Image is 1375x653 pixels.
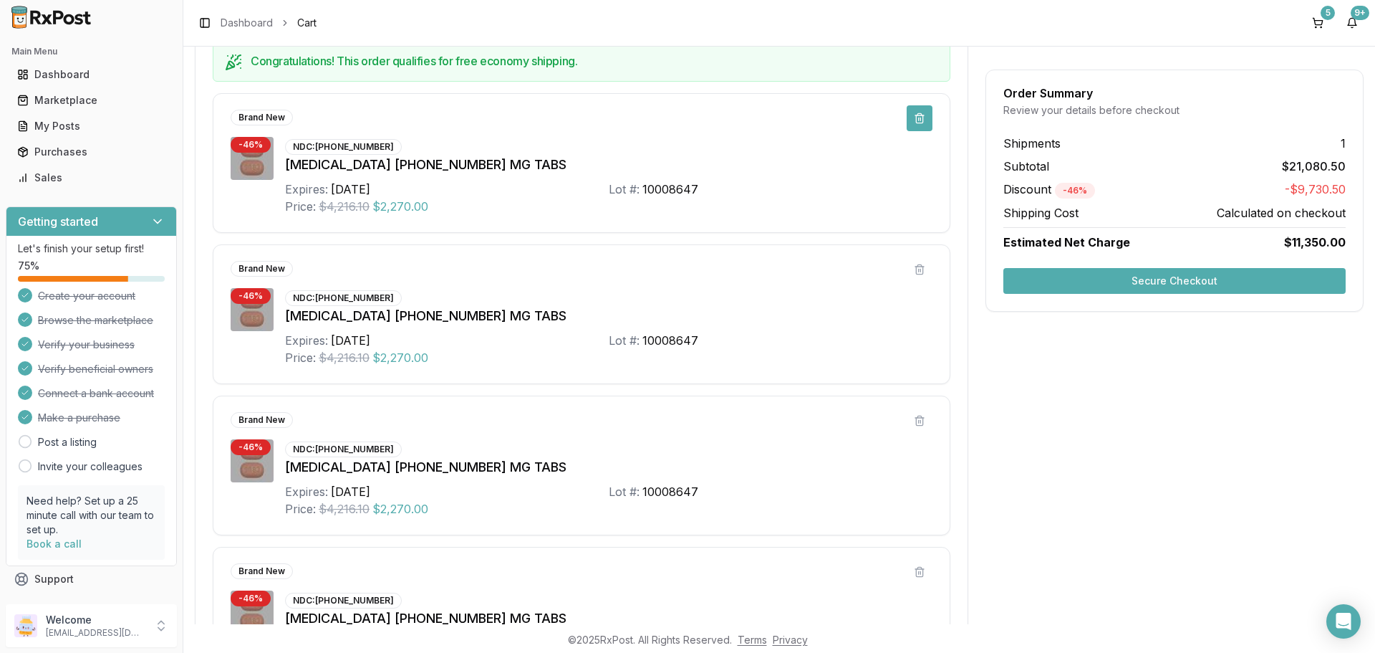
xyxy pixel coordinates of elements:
span: Cart [297,16,317,30]
span: 75 % [18,259,39,273]
span: $4,216.10 [319,349,370,366]
span: Shipments [1003,135,1061,152]
a: Marketplace [11,87,171,113]
span: Shipping Cost [1003,204,1079,221]
div: - 46 % [231,137,271,153]
button: Purchases [6,140,177,163]
div: Marketplace [17,93,165,108]
span: Calculated on checkout [1217,204,1346,221]
img: Biktarvy 50-200-25 MG TABS [231,137,274,180]
img: User avatar [14,614,37,637]
div: [MEDICAL_DATA] [PHONE_NUMBER] MG TABS [285,155,932,175]
div: [MEDICAL_DATA] [PHONE_NUMBER] MG TABS [285,457,932,477]
a: Terms [738,634,767,646]
p: Need help? Set up a 25 minute call with our team to set up. [26,494,156,537]
div: [DATE] [331,332,370,349]
span: Subtotal [1003,158,1049,175]
p: Let's finish your setup first! [18,242,165,256]
span: Verify your business [38,338,135,352]
div: NDC: [PHONE_NUMBER] [285,139,402,155]
button: 9+ [1341,11,1364,34]
div: NDC: [PHONE_NUMBER] [285,593,402,609]
div: 5 [1321,6,1335,20]
div: Brand New [231,412,293,428]
a: Dashboard [11,62,171,87]
span: $4,216.10 [319,198,370,215]
span: $2,270.00 [372,500,428,518]
div: Price: [285,500,316,518]
a: Book a call [26,538,82,550]
button: My Posts [6,115,177,138]
a: Privacy [773,634,808,646]
span: $2,270.00 [372,198,428,215]
span: $2,270.00 [372,349,428,366]
div: Open Intercom Messenger [1326,604,1361,639]
div: Expires: [285,483,328,500]
div: - 46 % [231,591,271,606]
div: 10008647 [642,332,698,349]
span: Make a purchase [38,411,120,425]
div: Price: [285,198,316,215]
div: Sales [17,171,165,185]
p: Welcome [46,613,145,627]
h2: Main Menu [11,46,171,57]
span: Create your account [38,289,135,303]
div: NDC: [PHONE_NUMBER] [285,442,402,457]
span: $21,080.50 [1282,158,1346,175]
a: Post a listing [38,435,97,449]
span: Feedback [34,598,83,612]
span: Estimated Net Charge [1003,235,1130,249]
img: Biktarvy 50-200-25 MG TABS [231,439,274,482]
button: Feedback [6,592,177,618]
div: [DATE] [331,483,370,500]
span: -$9,730.50 [1285,181,1346,199]
button: Secure Checkout [1003,268,1346,294]
div: Expires: [285,332,328,349]
div: Order Summary [1003,87,1346,99]
img: Biktarvy 50-200-25 MG TABS [231,288,274,331]
a: Invite your colleagues [38,459,143,474]
img: RxPost Logo [6,6,97,29]
div: Review your details before checkout [1003,103,1346,118]
div: 10008647 [642,181,698,198]
button: Marketplace [6,89,177,112]
div: NDC: [PHONE_NUMBER] [285,290,402,306]
button: 5 [1306,11,1329,34]
span: $4,216.10 [319,500,370,518]
div: Lot #: [609,332,640,349]
div: Dashboard [17,67,165,82]
span: Verify beneficial owners [38,362,153,376]
div: My Posts [17,119,165,133]
div: Brand New [231,563,293,579]
div: Lot #: [609,483,640,500]
span: Browse the marketplace [38,313,153,328]
h3: Getting started [18,213,98,230]
span: 1 [1341,135,1346,152]
div: - 46 % [1055,183,1095,199]
nav: breadcrumb [221,16,317,30]
div: - 46 % [231,288,271,304]
div: Purchases [17,145,165,159]
p: [EMAIL_ADDRESS][DOMAIN_NAME] [46,627,145,639]
div: [MEDICAL_DATA] [PHONE_NUMBER] MG TABS [285,306,932,326]
div: 9+ [1351,6,1369,20]
div: [MEDICAL_DATA] [PHONE_NUMBER] MG TABS [285,609,932,629]
button: Support [6,566,177,592]
button: Sales [6,166,177,189]
span: Discount [1003,182,1095,196]
div: [DATE] [331,181,370,198]
div: Brand New [231,261,293,277]
img: Biktarvy 50-200-25 MG TABS [231,591,274,634]
a: Sales [11,165,171,191]
div: Expires: [285,181,328,198]
h5: Congratulations! This order qualifies for free economy shipping. [251,55,938,67]
button: Dashboard [6,63,177,86]
a: Dashboard [221,16,273,30]
div: - 46 % [231,439,271,455]
a: My Posts [11,113,171,139]
a: Purchases [11,139,171,165]
div: Price: [285,349,316,366]
div: Brand New [231,110,293,125]
div: 10008647 [642,483,698,500]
